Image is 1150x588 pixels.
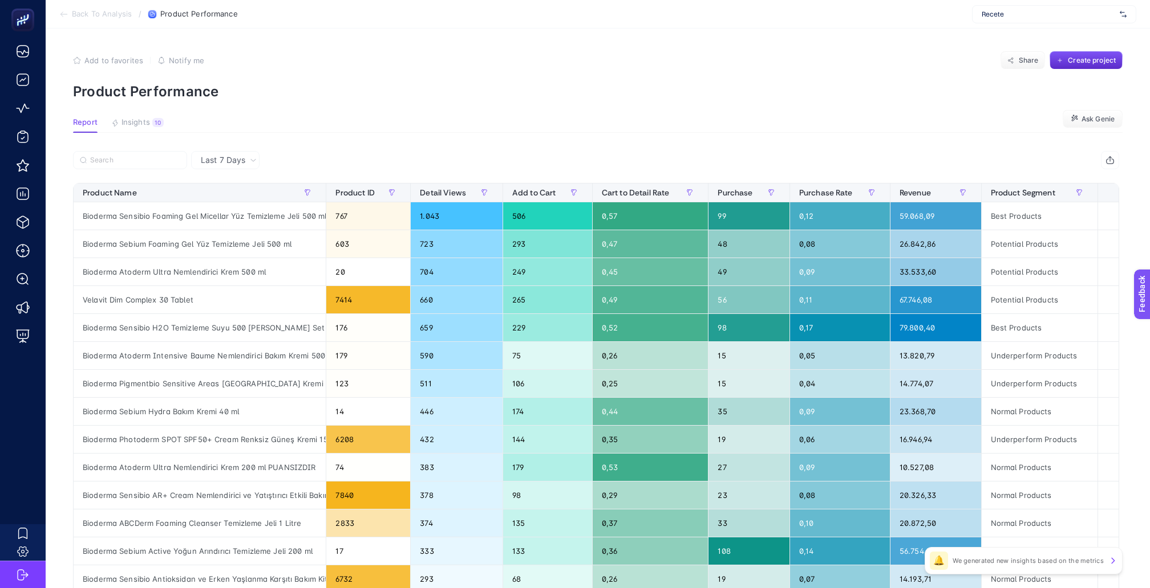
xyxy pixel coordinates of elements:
div: 79.800,40 [890,314,981,341]
div: 333 [411,537,503,565]
div: 23.368,70 [890,398,981,425]
span: Cart to Detail Rate [602,188,670,197]
div: 🔔 [930,552,948,570]
span: Purchase Rate [799,188,853,197]
span: Share [1019,56,1039,65]
div: 659 [411,314,503,341]
div: 0,37 [593,509,708,537]
div: 7840 [326,481,410,509]
button: Ask Genie [1063,110,1123,128]
button: Share [1001,51,1045,70]
div: 56 [708,286,789,313]
img: svg%3e [1120,9,1127,20]
div: 35 [708,398,789,425]
span: / [139,9,141,18]
div: 16.946,94 [890,426,981,453]
div: 17 [326,537,410,565]
div: 0,25 [593,370,708,397]
div: Bioderma Atoderm Ultra Nemlendirici Krem 200 ml PUANSIZDIR [74,454,326,481]
div: 432 [411,426,503,453]
div: 0,52 [593,314,708,341]
div: 767 [326,202,410,230]
div: 174 [503,398,592,425]
div: Bioderma ABCDerm Foaming Cleanser Temizleme Jeli 1 Litre [74,509,326,537]
div: 33 [708,509,789,537]
div: 20 [326,258,410,285]
div: Underperform Products [982,426,1098,453]
div: 0,17 [790,314,890,341]
div: Bioderma Sebium Hydra Bakım Kremi 40 ml [74,398,326,425]
span: Insights [122,118,150,127]
div: 26.842,86 [890,230,981,258]
div: 0,36 [593,537,708,565]
div: Best Products [982,202,1098,230]
div: 446 [411,398,503,425]
div: Bioderma Sensibio AR+ Cream Nemlendirici ve Yatıştırıcı Etkili Bakım Kremi 40 ml [74,481,326,509]
div: 67.746,08 [890,286,981,313]
div: 2833 [326,509,410,537]
div: 0,12 [790,202,890,230]
div: 704 [411,258,503,285]
div: 133 [503,537,592,565]
div: 0,47 [593,230,708,258]
div: 0,44 [593,398,708,425]
div: Bioderma Sensibio Foaming Gel Micellar Yüz Temizleme Jeli 500 ml PUANSIZDIR [74,202,326,230]
span: Ask Genie [1082,115,1115,124]
p: Product Performance [73,83,1123,100]
div: 229 [503,314,592,341]
input: Search [90,156,180,165]
div: 0,26 [593,342,708,369]
div: 0,05 [790,342,890,369]
span: Notify me [169,56,204,65]
div: Bioderma Pigmentbio Sensitive Areas [GEOGRAPHIC_DATA] Kremi 75 ml [74,370,326,397]
div: 108 [708,537,789,565]
span: Purchase [718,188,752,197]
span: Add to favorites [84,56,143,65]
div: 75 [503,342,592,369]
span: Add to Cart [512,188,556,197]
div: 0,11 [790,286,890,313]
div: 98 [708,314,789,341]
div: 723 [411,230,503,258]
div: 27 [708,454,789,481]
div: 249 [503,258,592,285]
div: 20.326,33 [890,481,981,509]
span: Report [73,118,98,127]
div: 10.527,08 [890,454,981,481]
div: 19 [708,426,789,453]
div: 383 [411,454,503,481]
div: 48 [708,230,789,258]
div: Best Products [982,314,1098,341]
div: 0,08 [790,230,890,258]
div: Bioderma Photoderm SPOT SPF50+ Cream Renksiz Güneş Kremi 150 ml [74,426,326,453]
span: Product Name [83,188,137,197]
div: 6208 [326,426,410,453]
div: 0,35 [593,426,708,453]
div: 13.820,79 [890,342,981,369]
span: Last 7 Days [201,154,245,166]
div: Normal Products [982,481,1098,509]
div: 1.043 [411,202,503,230]
div: Bioderma Atoderm Ultra Nemlendirici Krem 500 ml [74,258,326,285]
div: 0,09 [790,454,890,481]
div: 603 [326,230,410,258]
span: Product ID [335,188,374,197]
div: Best Products [982,537,1098,565]
div: 56.754,34 [890,537,981,565]
div: Bioderma Sebium Active Yoğun Arındırıcı Temizleme Jeli 200 ml [74,537,326,565]
div: 506 [503,202,592,230]
div: 20.872,50 [890,509,981,537]
div: 660 [411,286,503,313]
div: 106 [503,370,592,397]
div: 176 [326,314,410,341]
div: 49 [708,258,789,285]
div: Normal Products [982,454,1098,481]
span: Detail Views [420,188,466,197]
div: 590 [411,342,503,369]
div: Underperform Products [982,370,1098,397]
div: 23 [708,481,789,509]
div: 511 [411,370,503,397]
div: 135 [503,509,592,537]
div: 98 [503,481,592,509]
div: 293 [503,230,592,258]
